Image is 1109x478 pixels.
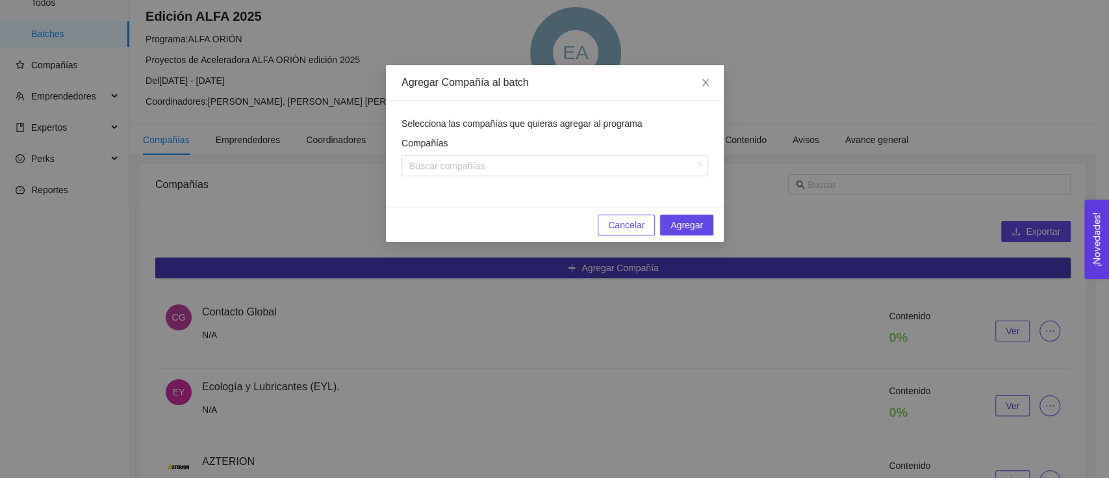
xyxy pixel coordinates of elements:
span: Cancelar [608,218,644,232]
button: Close [687,65,724,101]
button: Agregar [660,215,713,235]
span: Selecciona las compañías que quieras agregar al programa [402,118,642,129]
button: Cancelar [598,215,655,235]
div: Agregar Compañía al batch [402,75,708,90]
span: loading [693,161,701,170]
span: close [700,77,711,88]
span: Agregar [670,218,703,232]
label: Compañías [402,136,448,150]
button: Open Feedback Widget [1084,200,1109,279]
